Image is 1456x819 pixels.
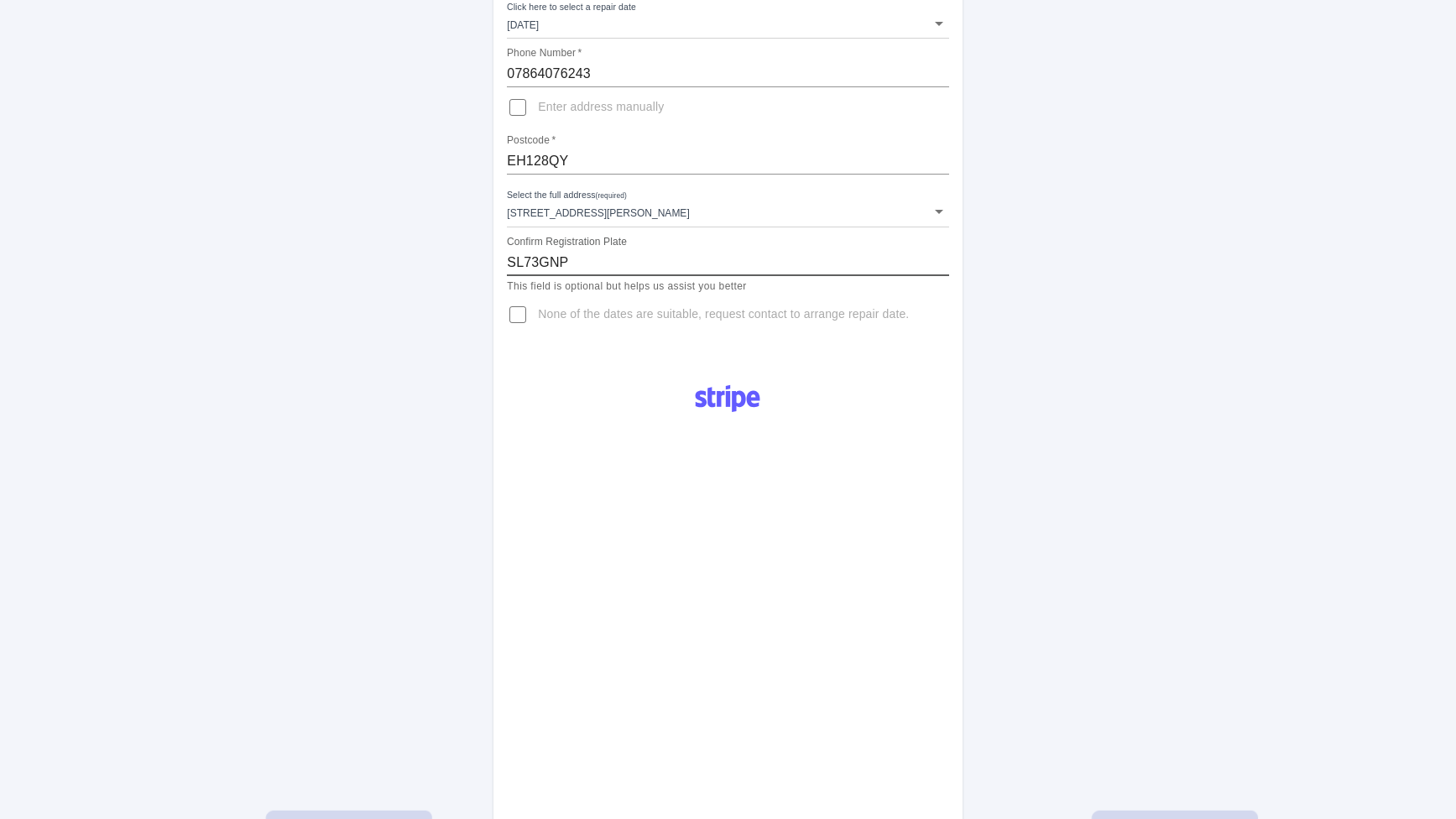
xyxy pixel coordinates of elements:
[507,1,636,13] label: Click here to select a repair date
[507,234,627,248] label: Confirm Registration Plate
[538,99,664,116] span: Enter address manually
[507,133,556,148] label: Postcode
[507,196,948,227] div: [STREET_ADDRESS][PERSON_NAME]
[507,189,627,202] label: Select the full address
[507,8,948,39] div: [DATE]
[507,46,582,60] label: Phone Number
[596,192,627,200] small: (required)
[538,306,909,323] span: None of the dates are suitable, request contact to arrange repair date.
[507,279,948,295] p: This field is optional but helps us assist you better
[686,378,770,419] img: Logo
